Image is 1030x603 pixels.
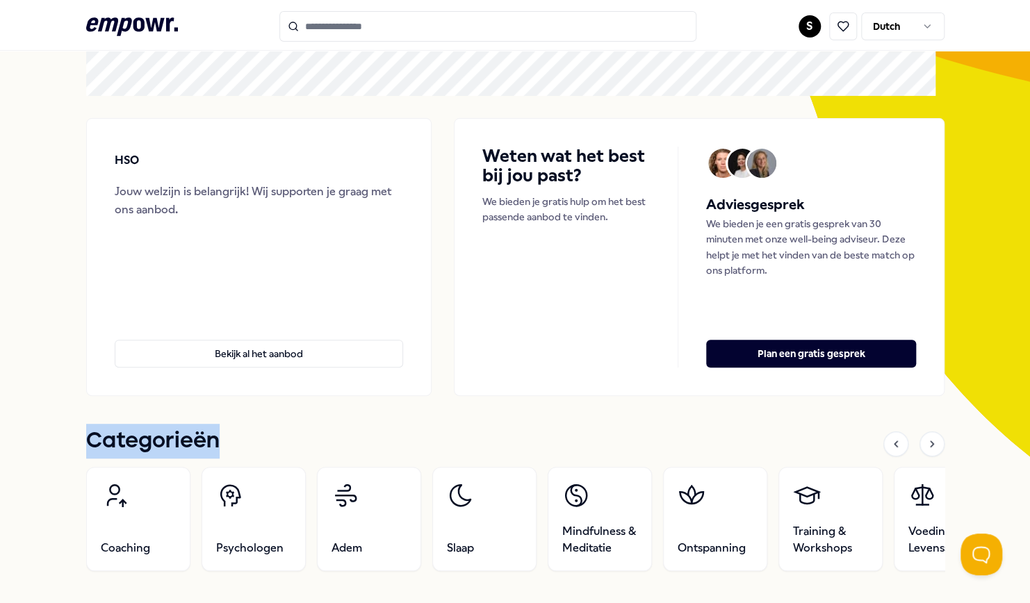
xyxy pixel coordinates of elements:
[799,15,821,38] button: S
[562,523,637,556] span: Mindfulness & Meditatie
[447,540,474,556] span: Slaap
[317,467,421,571] a: Adem
[960,534,1002,575] iframe: Help Scout Beacon - Open
[706,194,915,216] h5: Adviesgesprek
[115,340,404,367] button: Bekijk al het aanbod
[747,149,776,178] img: Avatar
[279,11,696,42] input: Search for products, categories or subcategories
[778,467,883,571] a: Training & Workshops
[708,149,737,178] img: Avatar
[86,424,220,459] h1: Categorieën
[793,523,868,556] span: Training & Workshops
[908,523,983,556] span: Voeding & Levensstijl
[706,340,915,367] button: Plan een gratis gesprek
[728,149,757,178] img: Avatar
[548,467,652,571] a: Mindfulness & Meditatie
[202,467,306,571] a: Psychologen
[115,317,404,367] a: Bekijk al het aanbod
[115,151,139,170] p: HSO
[663,467,767,571] a: Ontspanning
[482,194,650,225] p: We bieden je gratis hulp om het best passende aanbod te vinden.
[216,540,284,556] span: Psychologen
[432,467,537,571] a: Slaap
[115,183,404,218] div: Jouw welzijn is belangrijk! Wij supporten je graag met ons aanbod.
[678,540,746,556] span: Ontspanning
[482,147,650,185] h4: Weten wat het best bij jou past?
[894,467,998,571] a: Voeding & Levensstijl
[101,540,150,556] span: Coaching
[332,540,362,556] span: Adem
[86,467,190,571] a: Coaching
[706,216,915,279] p: We bieden je een gratis gesprek van 30 minuten met onze well-being adviseur. Deze helpt je met he...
